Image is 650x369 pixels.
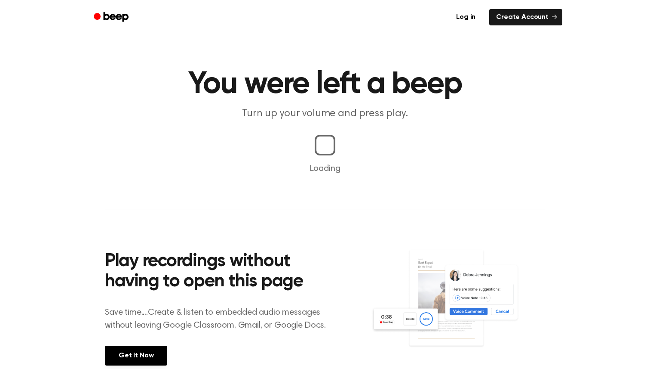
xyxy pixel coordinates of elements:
a: Beep [88,9,136,26]
a: Log in [448,7,484,27]
h2: Play recordings without having to open this page [105,251,337,292]
img: Voice Comments on Docs and Recording Widget [371,249,545,365]
a: Get It Now [105,346,167,366]
a: Create Account [489,9,562,25]
p: Save time....Create & listen to embedded audio messages without leaving Google Classroom, Gmail, ... [105,306,337,332]
p: Loading [10,162,640,175]
h1: You were left a beep [105,69,545,100]
p: Turn up your volume and press play. [160,107,490,121]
